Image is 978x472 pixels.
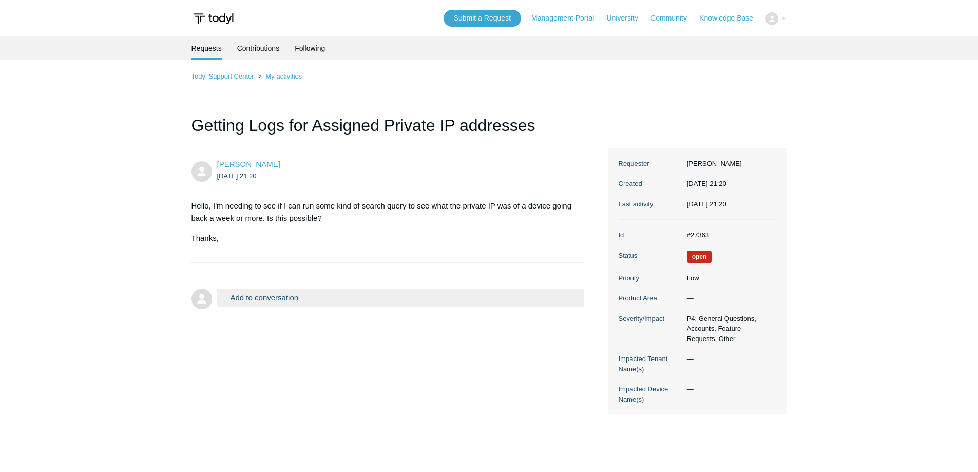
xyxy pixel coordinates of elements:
[191,113,585,148] h1: Getting Logs for Assigned Private IP addresses
[191,72,256,80] li: Todyl Support Center
[265,72,302,80] a: My activities
[682,354,777,364] dd: —
[619,251,682,261] dt: Status
[295,36,325,60] a: Following
[682,159,777,169] dd: [PERSON_NAME]
[191,200,574,224] p: Hello, I'm needing to see if I can run some kind of search query to see what the private IP was o...
[619,314,682,324] dt: Severity/Impact
[619,159,682,169] dt: Requester
[682,273,777,284] dd: Low
[191,72,254,80] a: Todyl Support Center
[619,179,682,189] dt: Created
[682,384,777,394] dd: —
[191,36,222,60] li: Requests
[682,314,777,344] dd: P4: General Questions, Accounts, Feature Requests, Other
[699,13,763,24] a: Knowledge Base
[531,13,604,24] a: Management Portal
[682,230,777,240] dd: #27363
[606,13,648,24] a: University
[444,10,521,27] a: Submit a Request
[237,36,280,60] a: Contributions
[217,160,280,168] span: Tyler Watson
[217,289,585,307] button: Add to conversation
[682,293,777,304] dd: —
[687,251,712,263] span: We are working on a response for you
[619,273,682,284] dt: Priority
[256,72,302,80] li: My activities
[217,172,257,180] time: 2025-08-12T21:20:16Z
[619,354,682,374] dt: Impacted Tenant Name(s)
[687,180,726,187] time: 2025-08-12T21:20:16+00:00
[217,160,280,168] a: [PERSON_NAME]
[619,230,682,240] dt: Id
[191,9,235,28] img: Todyl Support Center Help Center home page
[191,232,574,244] p: Thanks,
[650,13,697,24] a: Community
[619,199,682,210] dt: Last activity
[619,293,682,304] dt: Product Area
[687,200,726,208] time: 2025-08-12T21:20:16+00:00
[619,384,682,404] dt: Impacted Device Name(s)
